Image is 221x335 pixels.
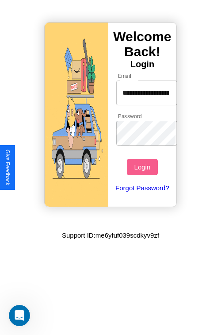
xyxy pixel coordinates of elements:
label: Password [118,112,141,120]
iframe: Intercom live chat [9,305,30,326]
h3: Welcome Back! [108,29,176,59]
a: Forgot Password? [112,175,173,200]
button: Login [127,159,157,175]
div: Give Feedback [4,150,11,185]
label: Email [118,72,132,80]
p: Support ID: me6yfuf039scdkyv9zf [62,229,159,241]
h4: Login [108,59,176,69]
img: gif [45,23,108,207]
